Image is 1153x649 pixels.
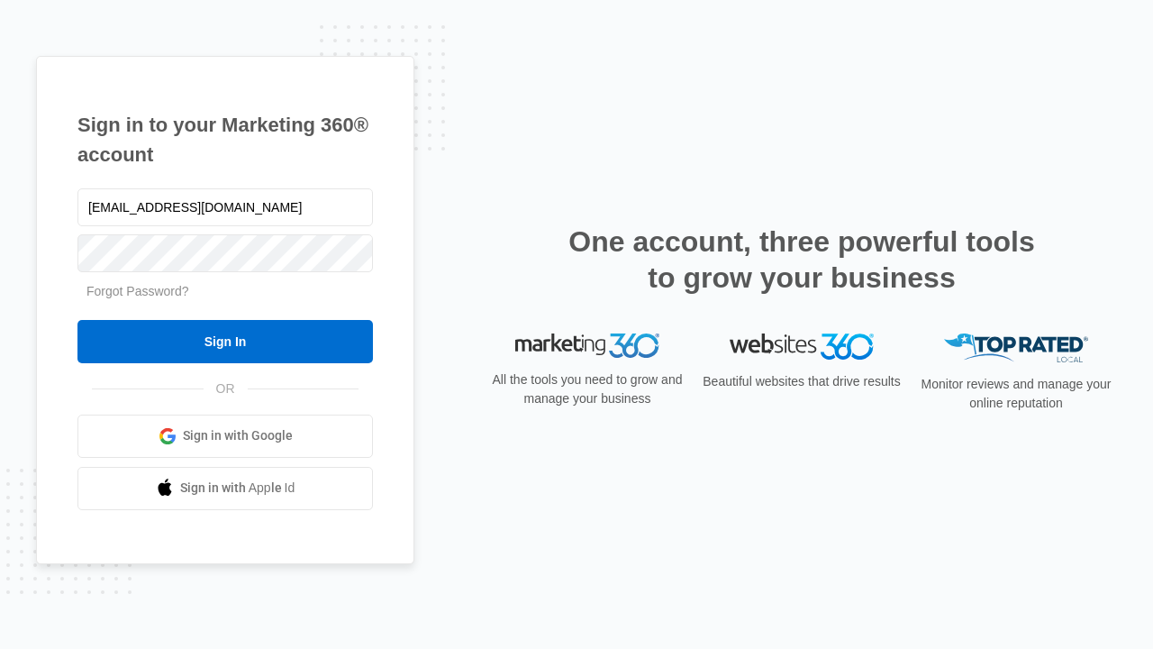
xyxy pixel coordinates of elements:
[77,467,373,510] a: Sign in with Apple Id
[486,370,688,408] p: All the tools you need to grow and manage your business
[183,426,293,445] span: Sign in with Google
[515,334,659,359] img: Marketing 360
[77,320,373,363] input: Sign In
[180,479,295,498] span: Sign in with Apple Id
[730,334,874,360] img: Websites 360
[86,284,189,298] a: Forgot Password?
[915,375,1117,413] p: Monitor reviews and manage your online reputation
[944,334,1088,363] img: Top Rated Local
[563,224,1040,296] h2: One account, three powerful tools to grow your business
[204,379,248,398] span: OR
[77,110,373,169] h1: Sign in to your Marketing 360® account
[77,188,373,226] input: Email
[701,372,903,391] p: Beautiful websites that drive results
[77,415,373,458] a: Sign in with Google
